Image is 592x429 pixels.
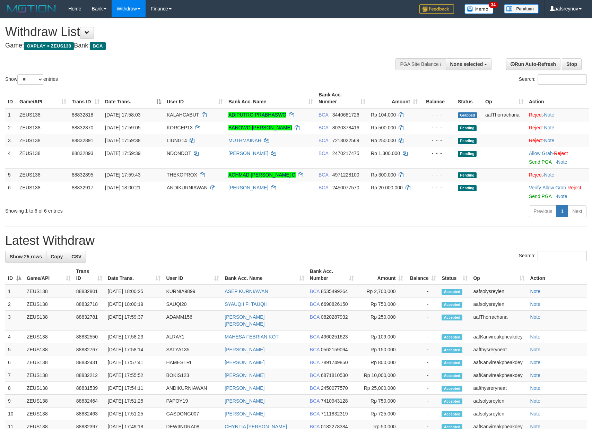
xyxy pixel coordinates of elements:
[544,172,555,178] a: Note
[470,285,527,298] td: aafsolysreylen
[423,150,452,157] div: - - -
[225,314,264,327] a: [PERSON_NAME] [PERSON_NAME]
[504,4,539,14] img: panduan.png
[406,265,439,285] th: Balance: activate to sort column ascending
[442,398,462,404] span: Accepted
[442,302,462,308] span: Accepted
[17,134,69,147] td: ZEUS138
[72,112,93,118] span: 88832818
[542,185,567,190] span: ·
[5,343,24,356] td: 5
[321,411,348,417] span: Copy 7111832319 to clipboard
[442,373,462,379] span: Accepted
[529,205,557,217] a: Previous
[73,343,105,356] td: 88832767
[24,311,73,331] td: ZEUS138
[406,311,439,331] td: -
[357,395,406,407] td: Rp 750,000
[529,151,552,156] a: Allow Grab
[420,88,455,108] th: Balance
[332,125,359,130] span: Copy 8030378416 to clipboard
[24,407,73,420] td: ZEUS138
[10,254,42,259] span: Show 25 rows
[526,108,589,121] td: ·
[307,265,357,285] th: Bank Acc. Number: activate to sort column ascending
[442,360,462,366] span: Accepted
[442,347,462,353] span: Accepted
[530,411,540,417] a: Note
[73,285,105,298] td: 88832801
[310,289,320,294] span: BCA
[442,411,462,417] span: Accepted
[105,311,164,331] td: [DATE] 17:59:37
[406,395,439,407] td: -
[406,298,439,311] td: -
[526,181,589,203] td: · ·
[105,285,164,298] td: [DATE] 18:00:25
[222,265,307,285] th: Bank Acc. Name: activate to sort column ascending
[332,112,359,118] span: Copy 3440681726 to clipboard
[310,398,320,404] span: BCA
[470,356,527,369] td: aafKanvireakpheakdey
[458,112,477,118] span: Grabbed
[419,4,454,14] img: Feedback.jpg
[71,254,81,259] span: CSV
[321,301,348,307] span: Copy 6690826150 to clipboard
[470,369,527,382] td: aafKanvireakpheakdey
[73,331,105,343] td: 88832550
[228,172,296,178] a: ACHMAD [PERSON_NAME] D
[470,382,527,395] td: aafthysreryneat
[17,168,69,181] td: ZEUS138
[167,138,187,143] span: LIUNG14
[24,382,73,395] td: ZEUS138
[423,137,452,144] div: - - -
[5,395,24,407] td: 9
[470,343,527,356] td: aafthysreryneat
[5,298,24,311] td: 2
[470,407,527,420] td: aafsolysreylen
[105,343,164,356] td: [DATE] 17:58:14
[167,151,191,156] span: NDONDOT
[568,205,587,217] a: Next
[5,356,24,369] td: 6
[530,334,540,340] a: Note
[17,181,69,203] td: ZEUS138
[225,334,279,340] a: MAHESA FEBRIAN KOT
[226,88,316,108] th: Bank Acc. Name: activate to sort column ascending
[321,289,348,294] span: Copy 8535499264 to clipboard
[225,385,264,391] a: [PERSON_NAME]
[163,285,222,298] td: KURNIA9899
[5,3,58,14] img: MOTION_logo.png
[357,343,406,356] td: Rp 150,000
[406,369,439,382] td: -
[5,88,17,108] th: ID
[530,347,540,352] a: Note
[554,151,568,156] a: Reject
[105,395,164,407] td: [DATE] 17:51:25
[442,315,462,320] span: Accepted
[557,159,567,165] a: Note
[530,398,540,404] a: Note
[526,147,589,168] td: ·
[562,58,582,70] a: Stop
[102,88,164,108] th: Date Trans.: activate to sort column descending
[310,372,320,378] span: BCA
[73,311,105,331] td: 88832781
[163,298,222,311] td: SAUQI20
[105,172,140,178] span: [DATE] 17:59:43
[406,331,439,343] td: -
[5,265,24,285] th: ID: activate to sort column descending
[73,395,105,407] td: 88832464
[442,289,462,295] span: Accepted
[24,285,73,298] td: ZEUS138
[105,356,164,369] td: [DATE] 17:57:41
[458,151,477,157] span: Pending
[332,138,359,143] span: Copy 7218022569 to clipboard
[5,311,24,331] td: 3
[5,108,17,121] td: 1
[395,58,445,70] div: PGA Site Balance /
[163,382,222,395] td: ANDIKURNIAWAN
[105,138,140,143] span: [DATE] 17:59:38
[5,25,388,39] h1: Withdraw List
[368,88,420,108] th: Amount: activate to sort column ascending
